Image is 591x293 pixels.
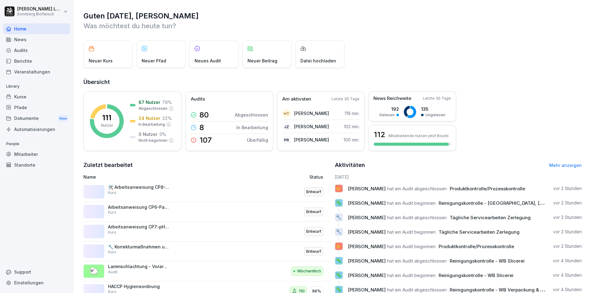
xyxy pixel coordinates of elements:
span: hat ein Audit abgeschlossen [387,258,447,264]
p: Letzte 30 Tage [423,96,451,101]
div: Einstellungen [3,277,70,288]
p: 0 Nutzer [139,131,158,137]
div: Support [3,267,70,277]
span: hat ein Audit abgeschlossen [387,186,447,192]
p: 107 [199,137,212,144]
span: [PERSON_NAME] [348,287,386,293]
a: Pfade [3,102,70,113]
p: Sonnberg Biofleisch [17,12,62,16]
div: Dokumente [3,113,70,124]
p: 🌭 [336,184,342,193]
p: vor 2 Stunden [553,243,582,249]
span: hat ein Audit begonnen [387,244,436,249]
p: Kurs [108,230,116,235]
h6: [DATE] [335,174,582,180]
span: Produktkontrolle/Prozesskontrolle [439,244,514,249]
span: [PERSON_NAME] [348,272,386,278]
a: Mitarbeiter [3,149,70,160]
a: Mehr anzeigen [549,163,582,168]
p: vor 2 Stunden [553,200,582,206]
a: Veranstaltungen [3,66,70,77]
span: Reinigungskontrolle - [GEOGRAPHIC_DATA], [GEOGRAPHIC_DATA] [439,200,585,206]
p: Gelesen [379,112,395,118]
p: Audit [108,269,118,275]
p: 87 Nutzer [139,99,160,105]
p: vor 4 Stunden [553,272,582,278]
p: vor 4 Stunden [553,258,582,264]
p: 🦠 [336,199,342,207]
p: Am aktivsten [282,96,311,103]
span: hat ein Audit begonnen [387,200,436,206]
span: Reinigungskontrolle - WB Slicerei [450,258,525,264]
span: hat ein Audit begonnen [387,272,436,278]
p: 🔧 Korrekturmaßnahmen und Qualitätsmanagement [108,244,170,250]
span: Reinigungskontrolle - WB Slicerei [439,272,513,278]
p: [PERSON_NAME] Lumetsberger [17,6,62,12]
p: Neuer Kurs [89,57,113,64]
p: Entwurf [306,228,321,235]
p: Kurs [108,249,116,255]
p: 🦠 [336,256,342,265]
p: Name [83,174,238,180]
a: Berichte [3,56,70,66]
h2: Aktivitäten [335,161,365,169]
a: 🔧 Korrekturmaßnahmen und QualitätsmanagementKursEntwurf [83,242,331,262]
p: [PERSON_NAME] [294,123,329,130]
a: 🐑Lammschlachtung - VorarbeitenAuditWöchentlich [83,261,331,281]
p: vor 2 Stunden [553,214,582,220]
a: Arbeitsanweisung CP7-pH-Wert MessungKursEntwurf [83,222,331,242]
div: New [58,115,68,122]
h1: Guten [DATE], [PERSON_NAME] [83,11,582,21]
div: HT [282,109,291,118]
p: 🔧 [336,228,342,236]
a: Kurse [3,91,70,102]
p: In Bearbeitung [139,122,165,127]
p: Datei hochladen [300,57,336,64]
h2: Zuletzt bearbeitet [83,161,331,169]
p: Kurs [108,190,116,196]
a: Automatisierungen [3,124,70,135]
p: Arbeitsanweisung CP6-Pasteurisieren [108,204,170,210]
span: Produktkontrolle/Prozesskontrolle [450,186,525,192]
span: [PERSON_NAME] [348,244,386,249]
p: Wöchentlich [297,268,321,274]
div: JZ [282,122,291,131]
p: News Reichweite [373,95,411,102]
p: Lammschlachtung - Vorarbeiten [108,264,170,269]
p: Mitarbeitende nutzen jetzt Bounti [388,133,448,138]
h2: Übersicht [83,78,582,86]
p: People [3,139,70,149]
span: [PERSON_NAME] [348,200,386,206]
p: vor 2 Stunden [553,185,582,192]
p: Neuer Beitrag [247,57,277,64]
span: Reinigungskontrolle - WB Verpackung & Kommissionierung [450,287,582,293]
p: 8 [199,124,204,131]
p: Nicht begonnen [139,138,167,143]
p: 135 [421,106,445,112]
span: Tägliche Servicearbeiten Zerlegung [450,215,531,220]
div: News [3,34,70,45]
p: vor 2 Stunden [553,229,582,235]
a: Audits [3,45,70,56]
p: 🛠️ Arbeitsanweisung CP8-Vakuumieren [108,184,170,190]
div: Standorte [3,160,70,170]
span: hat ein Audit abgeschlossen [387,215,447,220]
p: 🌭 [336,242,342,251]
p: 102 min. [344,123,360,130]
div: Home [3,23,70,34]
p: 24 Nutzer [139,115,160,121]
span: [PERSON_NAME] [348,186,386,192]
p: Was möchtest du heute tun? [83,21,582,31]
p: 78 % [162,99,172,105]
p: [PERSON_NAME] [294,137,329,143]
p: Abgeschlossen [139,106,167,111]
a: DokumenteNew [3,113,70,124]
p: 192 [379,106,399,112]
p: 🐑 [89,266,98,277]
span: [PERSON_NAME] [348,229,386,235]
